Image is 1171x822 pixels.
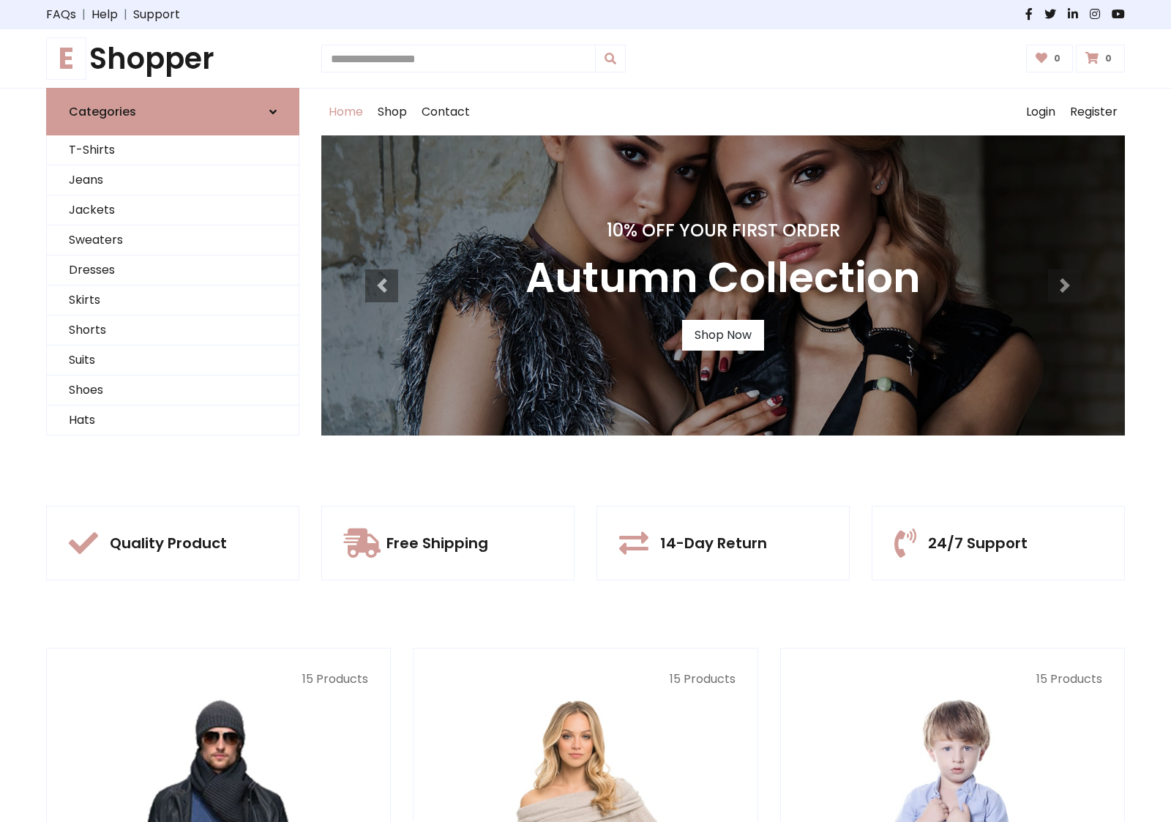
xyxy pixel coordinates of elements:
a: Shoes [47,375,299,406]
h4: 10% Off Your First Order [525,220,921,242]
h6: Categories [69,105,136,119]
a: FAQs [46,6,76,23]
a: Register [1063,89,1125,135]
a: Jeans [47,165,299,195]
a: Support [133,6,180,23]
a: Suits [47,345,299,375]
h5: 24/7 Support [928,534,1028,552]
h3: Autumn Collection [525,253,921,302]
a: Jackets [47,195,299,225]
a: Shop [370,89,414,135]
h5: 14-Day Return [660,534,767,552]
p: 15 Products [803,670,1102,688]
p: 15 Products [435,670,735,688]
a: EShopper [46,41,299,76]
a: Shop Now [682,320,764,351]
h5: Free Shipping [386,534,488,552]
a: Home [321,89,370,135]
span: E [46,37,86,80]
span: 0 [1101,52,1115,65]
a: Login [1019,89,1063,135]
h1: Shopper [46,41,299,76]
a: Categories [46,88,299,135]
span: | [76,6,91,23]
span: | [118,6,133,23]
a: T-Shirts [47,135,299,165]
a: Sweaters [47,225,299,255]
a: 0 [1026,45,1074,72]
a: 0 [1076,45,1125,72]
a: Help [91,6,118,23]
p: 15 Products [69,670,368,688]
span: 0 [1050,52,1064,65]
h5: Quality Product [110,534,227,552]
a: Hats [47,406,299,436]
a: Skirts [47,285,299,315]
a: Dresses [47,255,299,285]
a: Contact [414,89,477,135]
a: Shorts [47,315,299,345]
